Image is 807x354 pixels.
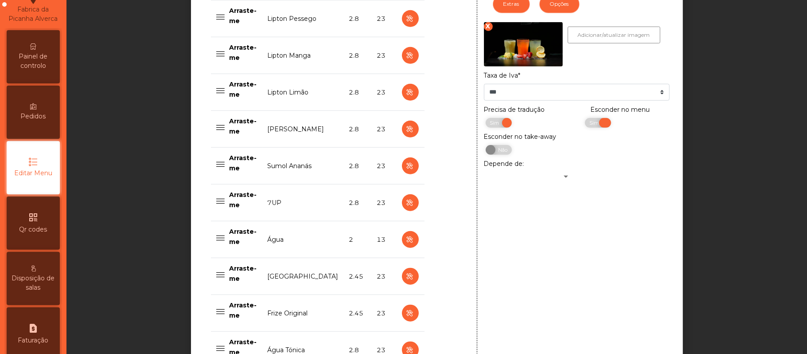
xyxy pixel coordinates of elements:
[372,221,396,258] td: 13
[484,132,557,142] label: Esconder no take-away
[230,43,257,63] p: Arraste-me
[372,185,396,221] td: 23
[18,336,49,345] span: Faturação
[484,159,524,169] label: Depende de:
[484,105,545,114] label: Precisa de tradução
[262,37,344,74] td: Lipton Manga
[230,227,257,247] p: Arraste-me
[590,105,650,114] label: Esconder no menu
[230,264,257,283] p: Arraste-me
[230,190,257,210] p: Arraste-me
[230,116,257,136] p: Arraste-me
[262,221,344,258] td: Água
[372,148,396,185] td: 23
[344,221,372,258] td: 2
[14,169,52,178] span: Editar Menu
[484,22,493,31] div: X
[344,74,372,111] td: 2.8
[230,6,257,26] p: Arraste-me
[344,111,372,148] td: 2.8
[28,212,39,223] i: qr_code
[262,185,344,221] td: 7UP
[491,145,513,155] span: Não
[262,111,344,148] td: [PERSON_NAME]
[262,74,344,111] td: Lipton Limão
[485,118,507,128] span: Sim
[372,74,396,111] td: 23
[372,295,396,332] td: 23
[19,225,47,234] span: Qr codes
[9,274,58,292] span: Disposição de salas
[262,295,344,332] td: Frize Original
[372,0,396,37] td: 23
[372,37,396,74] td: 23
[372,111,396,148] td: 23
[344,295,372,332] td: 2.45
[9,52,58,71] span: Painel de controlo
[21,112,46,121] span: Pedidos
[344,258,372,295] td: 2.45
[372,258,396,295] td: 23
[262,0,344,37] td: Lipton Pessego
[344,185,372,221] td: 2.8
[230,300,257,320] p: Arraste-me
[28,323,39,334] i: request_page
[584,118,606,128] span: Sim
[262,258,344,295] td: [GEOGRAPHIC_DATA]
[230,79,257,99] p: Arraste-me
[344,148,372,185] td: 2.8
[262,148,344,185] td: Sumol Ananás
[230,153,257,173] p: Arraste-me
[484,71,521,80] label: Taxa de Iva*
[344,0,372,37] td: 2.8
[344,37,372,74] td: 2.8
[568,27,660,43] button: Adicionar/atualizar imagem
